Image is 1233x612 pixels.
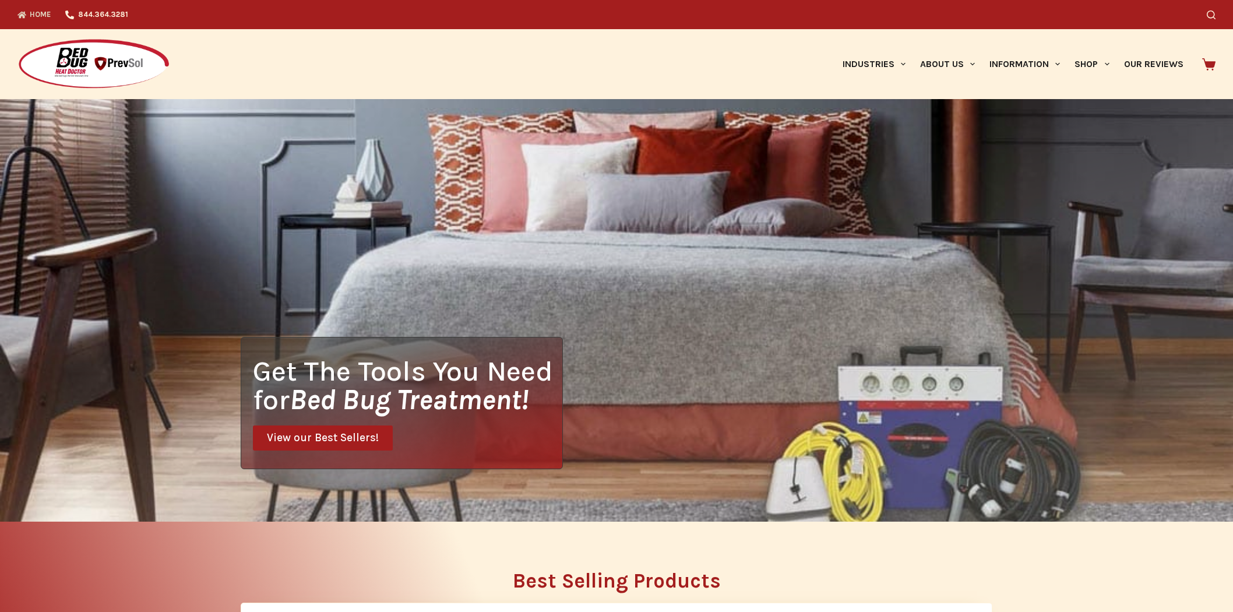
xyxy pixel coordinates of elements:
a: Our Reviews [1116,29,1190,99]
a: Shop [1068,29,1116,99]
button: Search [1207,10,1216,19]
span: View our Best Sellers! [267,432,379,444]
h2: Best Selling Products [241,571,992,591]
h1: Get The Tools You Need for [253,357,562,414]
a: About Us [913,29,982,99]
a: Information [982,29,1068,99]
nav: Primary [835,29,1190,99]
a: View our Best Sellers! [253,425,393,451]
img: Prevsol/Bed Bug Heat Doctor [17,38,170,90]
a: Industries [835,29,913,99]
i: Bed Bug Treatment! [290,383,529,416]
